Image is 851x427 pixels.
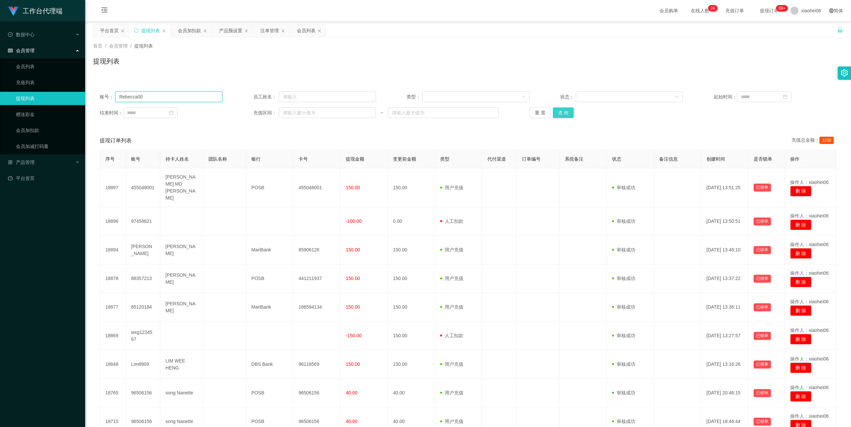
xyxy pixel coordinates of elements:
[553,107,574,118] button: 查 询
[346,156,364,162] span: 提现金额
[754,360,771,368] button: 已锁单
[701,293,748,322] td: [DATE] 13:36:11
[440,419,463,424] span: 用户充值
[219,24,242,37] div: 产品预设置
[346,390,357,395] span: 40.00
[246,350,293,379] td: DBS Bank
[297,24,315,37] div: 会员列表
[346,218,361,224] span: -100.00
[790,277,811,287] button: 删 除
[388,168,435,207] td: 150.00
[126,293,160,322] td: 85120184
[100,109,123,116] span: 结束时间：
[160,236,203,264] td: [PERSON_NAME]
[790,328,829,333] span: 操作人：xiaohei06
[560,93,576,100] span: 状态：
[279,107,376,118] input: 请输入最小值为
[790,391,811,402] button: 删 除
[722,8,747,13] span: 充值订单
[244,29,248,33] i: 图标: close
[754,217,771,225] button: 已锁单
[790,248,811,259] button: 删 除
[126,264,160,293] td: 88357213
[388,379,435,407] td: 40.00
[790,156,799,162] span: 操作
[260,24,279,37] div: 注单管理
[93,43,102,49] span: 首页
[393,156,416,162] span: 变更前金额
[612,276,635,281] span: 审核成功
[754,184,771,192] button: 已锁单
[790,219,811,230] button: 删 除
[376,109,388,116] span: ~
[126,207,160,236] td: 97458821
[776,5,788,12] sup: 1034
[440,156,449,162] span: 类型
[819,137,834,144] span: 1230
[279,91,376,102] input: 请输入
[790,242,829,247] span: 操作人：xiaohei06
[790,356,829,361] span: 操作人：xiaohei06
[293,236,340,264] td: 85906128
[790,334,811,345] button: 删 除
[754,418,771,426] button: 已锁单
[23,0,62,22] h1: 工作台代理端
[522,156,541,162] span: 订单编号
[346,247,360,252] span: 150.00
[687,8,713,13] span: 在线人数
[701,264,748,293] td: [DATE] 13:37:22
[160,379,203,407] td: song Nanette
[293,264,340,293] td: 441211937
[710,5,713,12] p: 2
[754,332,771,340] button: 已锁单
[130,43,132,49] span: /
[530,107,551,118] button: 重 置
[346,304,360,310] span: 150.00
[246,293,293,322] td: MariBank
[178,24,201,37] div: 会员加扣款
[126,322,160,350] td: wxg1234567
[754,246,771,254] button: 已锁单
[100,236,126,264] td: 18894
[8,160,13,165] i: 图标: appstore-o
[440,218,463,224] span: 人工扣款
[612,218,635,224] span: 审核成功
[16,92,80,105] a: 提现列表
[388,264,435,293] td: 150.00
[754,156,772,162] span: 是否锁单
[790,180,829,185] span: 操作人：xiaohei06
[837,27,843,33] i: 图标: unlock
[440,390,463,395] span: 用户充值
[281,29,285,33] i: 图标: close
[253,109,279,116] span: 充值区间：
[790,186,811,197] button: 删 除
[346,185,360,190] span: 150.00
[346,361,360,367] span: 150.00
[407,93,422,100] span: 类型：
[8,48,35,53] span: 会员管理
[8,32,35,37] span: 数据中心
[126,168,160,207] td: 455048001
[388,350,435,379] td: 150.00
[126,350,160,379] td: Lim8909
[253,93,279,100] span: 员工姓名：
[388,107,499,118] input: 请输入最大值为
[16,60,80,73] a: 会员列表
[246,379,293,407] td: POSB
[612,185,635,190] span: 审核成功
[121,29,125,33] i: 图标: close
[208,156,227,162] span: 团队名称
[109,43,128,49] span: 会员管理
[8,32,13,37] i: 图标: check-circle-o
[565,156,583,162] span: 系统备注
[141,24,160,37] div: 提现列表
[783,94,788,99] i: 图标: calendar
[791,137,836,145] div: 充值总金额：
[440,304,463,310] span: 用户充值
[105,43,106,49] span: /
[440,333,463,338] span: 人工扣款
[701,236,748,264] td: [DATE] 13:48:10
[522,95,526,99] i: 图标: down
[701,168,748,207] td: [DATE] 13:51:25
[754,389,771,397] button: 已锁单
